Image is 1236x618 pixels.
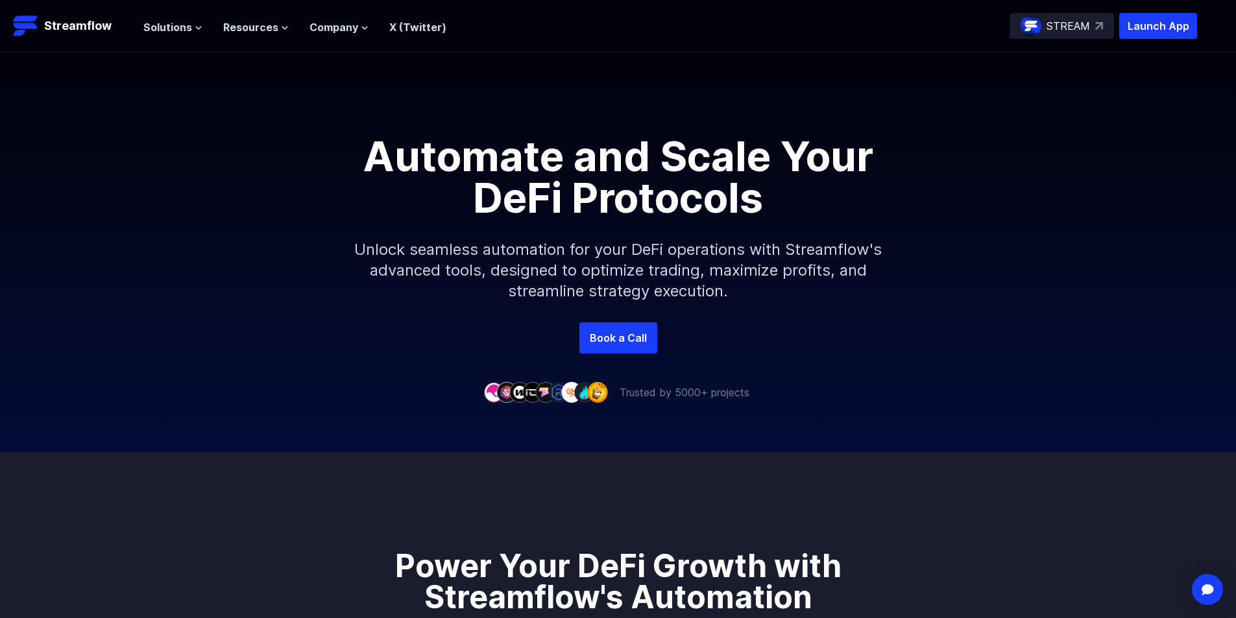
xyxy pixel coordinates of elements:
[143,19,192,35] span: Solutions
[1047,18,1090,34] p: STREAM
[1095,22,1103,30] img: top-right-arrow.svg
[1010,13,1114,39] a: STREAM
[522,382,543,402] img: company-4
[13,13,39,39] img: Streamflow Logo
[13,13,130,39] a: Streamflow
[1119,13,1197,39] button: Launch App
[496,382,517,402] img: company-2
[309,19,369,35] button: Company
[1192,574,1223,605] div: Open Intercom Messenger
[326,136,910,219] h1: Automate and Scale Your DeFi Protocols
[339,219,897,322] p: Unlock seamless automation for your DeFi operations with Streamflow's advanced tools, designed to...
[561,382,582,402] img: company-7
[317,551,919,613] p: Power Your DeFi Growth with Streamflow's Automation
[223,19,289,35] button: Resources
[309,19,358,35] span: Company
[548,382,569,402] img: company-6
[620,385,749,400] p: Trusted by 5000+ projects
[587,382,608,402] img: company-9
[44,17,112,35] p: Streamflow
[143,19,202,35] button: Solutions
[1021,16,1041,36] img: streamflow-logo-circle.png
[535,382,556,402] img: company-5
[509,382,530,402] img: company-3
[574,382,595,402] img: company-8
[483,382,504,402] img: company-1
[579,322,657,353] a: Book a Call
[223,19,278,35] span: Resources
[389,21,446,34] a: X (Twitter)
